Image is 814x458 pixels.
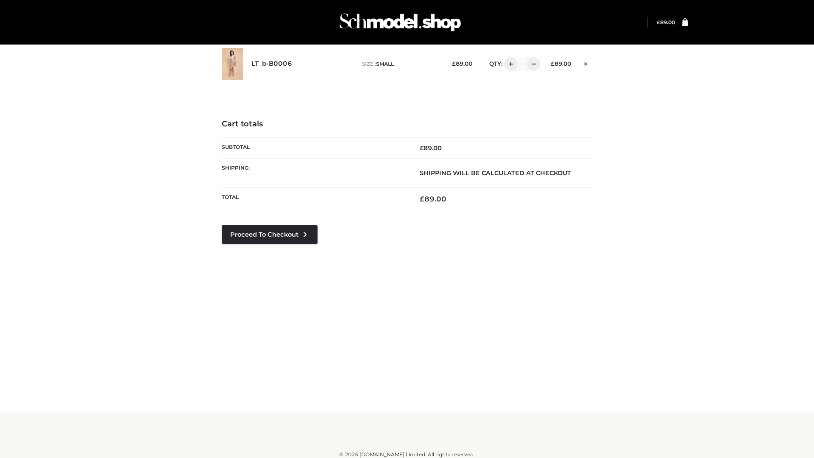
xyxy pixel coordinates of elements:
[420,195,446,203] bdi: 89.00
[362,60,439,68] p: size :
[222,158,407,187] th: Shipping:
[452,60,456,67] span: £
[222,120,592,129] h4: Cart totals
[452,60,472,67] bdi: 89.00
[222,137,407,158] th: Subtotal
[420,169,571,177] strong: Shipping will be calculated at checkout
[337,6,464,39] img: Schmodel Admin 964
[251,60,292,68] a: LT_b-B0006
[222,48,243,80] img: LT_b-B0006 - SMALL
[376,61,394,67] span: SMALL
[420,195,424,203] span: £
[420,144,424,152] span: £
[420,144,442,152] bdi: 89.00
[551,60,555,67] span: £
[481,57,538,71] div: QTY:
[657,19,675,25] a: £89.00
[580,57,592,68] a: Remove this item
[551,60,571,67] bdi: 89.00
[222,188,407,210] th: Total
[222,225,318,244] a: Proceed to Checkout
[657,19,660,25] span: £
[657,19,675,25] bdi: 89.00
